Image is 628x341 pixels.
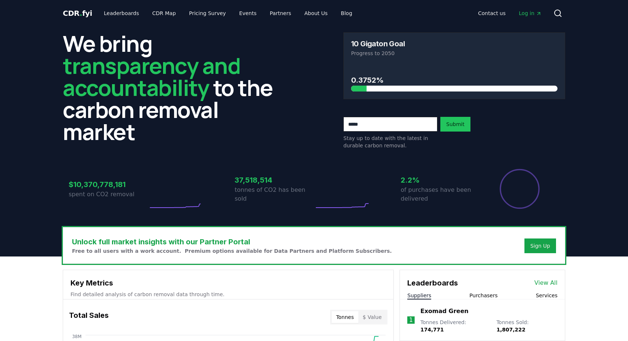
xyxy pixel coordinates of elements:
a: Exomad Green [421,307,469,316]
h3: $10,370,778,181 [69,179,148,190]
a: Partners [264,7,297,20]
h3: 10 Gigaton Goal [351,40,405,47]
h3: 2.2% [401,175,480,186]
h3: 37,518,514 [235,175,314,186]
a: About Us [299,7,333,20]
h3: Total Sales [69,310,109,324]
button: $ Value [358,311,386,323]
p: of purchases have been delivered [401,186,480,203]
button: Services [536,292,557,299]
h3: Key Metrics [71,277,386,288]
a: Log in [513,7,548,20]
span: Log in [519,10,542,17]
button: Tonnes [332,311,358,323]
h2: We bring to the carbon removal market [63,32,285,143]
nav: Main [472,7,548,20]
span: . [80,9,82,18]
p: Stay up to date with the latest in durable carbon removal. [343,134,437,149]
button: Suppliers [407,292,431,299]
a: Leaderboards [98,7,145,20]
tspan: 38M [72,334,82,339]
button: Sign Up [524,238,556,253]
a: Events [233,7,262,20]
h3: Leaderboards [407,277,458,288]
p: 1 [409,316,413,324]
a: Pricing Survey [183,7,232,20]
a: CDR.fyi [63,8,92,18]
p: tonnes of CO2 has been sold [235,186,314,203]
span: 174,771 [421,327,444,333]
span: transparency and accountability [63,50,240,103]
span: CDR fyi [63,9,92,18]
div: Percentage of sales delivered [499,168,540,209]
a: CDR Map [147,7,182,20]
a: Blog [335,7,358,20]
p: spent on CO2 removal [69,190,148,199]
h3: 0.3752% [351,75,557,86]
a: View All [534,279,557,287]
a: Sign Up [530,242,550,250]
button: Purchasers [469,292,498,299]
button: Submit [440,117,470,132]
a: Contact us [472,7,512,20]
p: Find detailed analysis of carbon removal data through time. [71,291,386,298]
span: 1,807,222 [497,327,526,333]
p: Tonnes Delivered : [421,319,489,333]
nav: Main [98,7,358,20]
p: Free to all users with a work account. Premium options available for Data Partners and Platform S... [72,247,392,255]
p: Tonnes Sold : [497,319,557,333]
h3: Unlock full market insights with our Partner Portal [72,236,392,247]
p: Progress to 2050 [351,50,557,57]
